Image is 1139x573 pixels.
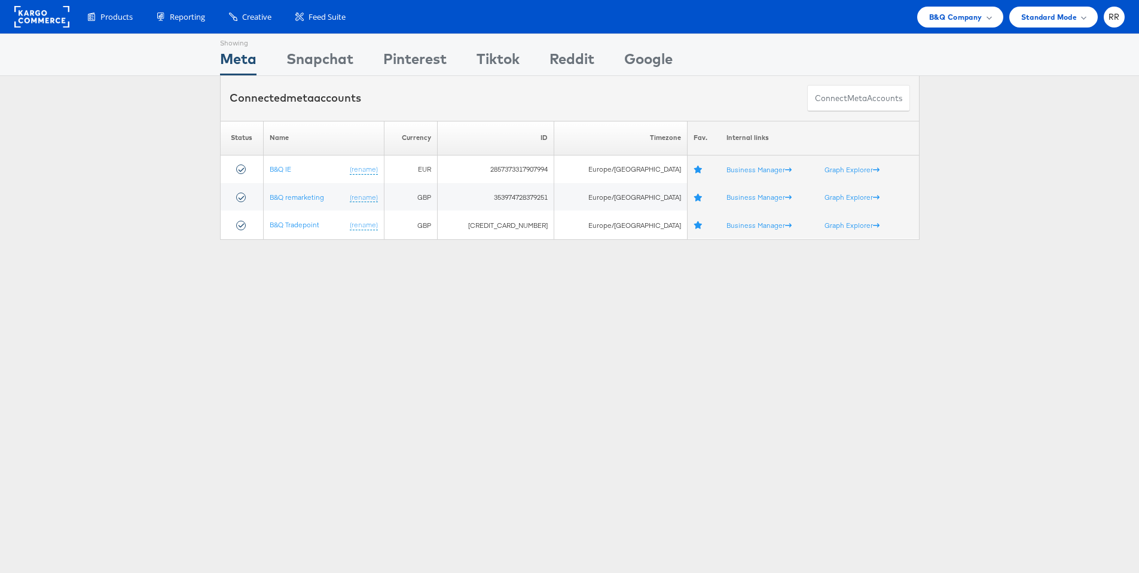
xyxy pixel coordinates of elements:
td: 2857373317907994 [437,155,554,183]
a: Business Manager [726,220,792,229]
span: meta [286,91,314,105]
span: RR [1109,13,1120,21]
a: Graph Explorer [825,192,880,201]
a: (rename) [350,192,378,202]
th: Currency [384,121,437,155]
th: ID [437,121,554,155]
th: Name [263,121,384,155]
span: Products [100,11,133,23]
div: Reddit [549,48,594,75]
div: Tiktok [477,48,520,75]
span: Feed Suite [309,11,346,23]
td: GBP [384,211,437,239]
a: B&Q remarketing [270,192,324,201]
button: ConnectmetaAccounts [807,85,910,112]
td: Europe/[GEOGRAPHIC_DATA] [554,183,687,211]
th: Timezone [554,121,687,155]
div: Showing [220,34,256,48]
div: Connected accounts [230,90,361,106]
span: Standard Mode [1021,11,1077,23]
td: GBP [384,183,437,211]
td: Europe/[GEOGRAPHIC_DATA] [554,211,687,239]
a: Business Manager [726,192,792,201]
span: B&Q Company [929,11,982,23]
a: (rename) [350,220,378,230]
a: Business Manager [726,164,792,173]
a: Graph Explorer [825,220,880,229]
th: Status [220,121,263,155]
span: Reporting [170,11,205,23]
div: Pinterest [383,48,447,75]
div: Snapchat [286,48,353,75]
td: 353974728379251 [437,183,554,211]
td: EUR [384,155,437,183]
a: B&Q Tradepoint [270,220,319,228]
a: B&Q IE [270,164,291,173]
div: Google [624,48,673,75]
a: Graph Explorer [825,164,880,173]
td: [CREDIT_CARD_NUMBER] [437,211,554,239]
span: meta [847,93,867,104]
td: Europe/[GEOGRAPHIC_DATA] [554,155,687,183]
div: Meta [220,48,256,75]
a: (rename) [350,164,378,174]
span: Creative [242,11,271,23]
